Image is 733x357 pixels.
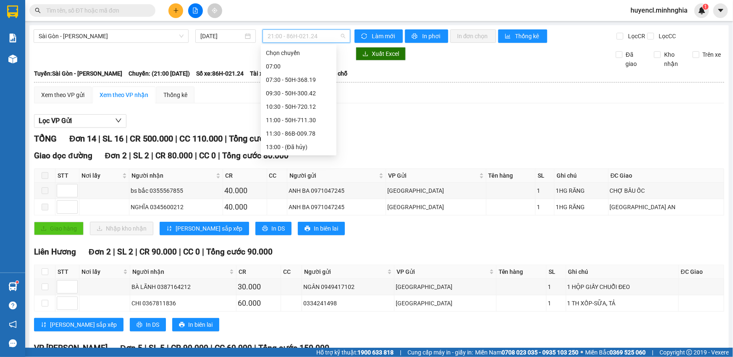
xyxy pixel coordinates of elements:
button: downloadXuất Excel [356,47,406,60]
span: sort-ascending [166,226,172,232]
div: 1 [537,202,553,212]
span: Lọc CC [655,31,677,41]
span: 21:00 - 86H-021.24 [268,30,345,42]
button: Lọc VP Gửi [34,114,126,128]
div: 1 HỘP GIẤY CHUỖI ĐEO [567,282,678,291]
button: aim [208,3,222,18]
div: 07:30 - 50H-368.19 [266,75,331,84]
td: Sài Gòn [394,295,497,312]
span: 1 [704,4,707,10]
button: printerIn biên lai [172,318,219,331]
span: CC 0 [199,151,216,160]
span: Tổng cước 150.000 [258,343,329,353]
span: Tổng cước 90.000 [206,247,273,257]
span: printer [179,322,185,328]
img: solution-icon [8,34,17,42]
span: | [400,348,401,357]
div: [GEOGRAPHIC_DATA] [396,299,495,308]
span: Người nhận [131,171,214,180]
img: icon-new-feature [698,7,706,14]
span: question-circle [9,302,17,310]
button: uploadGiao hàng [34,222,84,235]
span: | [652,348,653,357]
span: CC 60.000 [215,343,252,353]
div: 11:00 - 50H-711.30 [266,115,331,125]
span: caret-down [717,7,725,14]
span: | [129,151,131,160]
span: In DS [271,224,285,233]
button: file-add [188,3,203,18]
button: bar-chartThống kê [498,29,547,43]
td: Sài Gòn [394,279,497,295]
span: down [115,117,122,124]
span: copyright [686,349,692,355]
span: Đơn 14 [69,134,96,144]
span: ⚪️ [581,351,583,354]
button: caret-down [713,3,728,18]
span: printer [137,322,142,328]
img: logo-vxr [7,5,18,18]
span: SL 2 [133,151,149,160]
div: 10:30 - 50H-720.12 [266,102,331,111]
span: Tổng cước 610.000 [229,134,301,144]
span: | [126,134,128,144]
button: printerIn DS [255,222,292,235]
span: [PERSON_NAME] sắp xếp [176,224,242,233]
span: VP [PERSON_NAME] [34,343,108,353]
div: 1HG RĂNG [556,202,607,212]
span: sync [361,33,368,40]
span: huyencl.minhnghia [624,5,694,16]
th: SL [536,169,554,183]
div: 07:00 [266,62,331,71]
strong: 0708 023 035 - 0935 103 250 [502,349,578,356]
span: VP Gửi [397,267,488,276]
span: printer [305,226,310,232]
span: bar-chart [505,33,512,40]
div: Chọn chuyến [261,46,336,60]
span: Làm mới [372,31,396,41]
strong: 1900 633 818 [357,349,394,356]
span: CC 0 [183,247,200,257]
span: Đơn 2 [89,247,111,257]
span: sort-ascending [41,322,47,328]
span: Hỗ trợ kỹ thuật: [316,348,394,357]
span: Đơn 2 [105,151,127,160]
span: | [225,134,227,144]
span: download [363,51,368,58]
strong: 0369 525 060 [610,349,646,356]
th: Tên hàng [497,265,547,279]
span: printer [262,226,268,232]
th: STT [55,169,79,183]
span: Trên xe [699,50,725,59]
th: SL [546,265,566,279]
div: Thống kê [163,90,187,100]
span: Xuất Excel [372,49,399,58]
span: CR 90.000 [171,343,208,353]
span: | [218,151,220,160]
span: Sài Gòn - Phan Rí [39,30,184,42]
div: 0334241498 [303,299,393,308]
input: 14/09/2025 [200,31,243,41]
span: | [195,151,197,160]
th: Ghi chú [566,265,679,279]
div: 30.000 [238,281,279,293]
div: 40.000 [224,185,265,197]
span: Giao dọc đường [34,151,92,160]
span: SL 16 [102,134,123,144]
div: 1 [548,282,564,291]
span: Lọc VP Gửi [39,115,72,126]
span: SL 5 [149,343,165,353]
div: bs bắc 0355567855 [131,186,221,195]
span: In biên lai [314,224,338,233]
button: sort-ascending[PERSON_NAME] sắp xếp [160,222,249,235]
span: CR 500.000 [130,134,173,144]
span: plus [173,8,179,13]
span: CR 90.000 [139,247,177,257]
div: NGÂN 0949417102 [303,282,393,291]
span: TỔNG [34,134,57,144]
span: Thống kê [515,31,541,41]
span: Đơn 5 [120,343,142,353]
span: | [151,151,153,160]
img: warehouse-icon [8,55,17,63]
span: In DS [146,320,159,329]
